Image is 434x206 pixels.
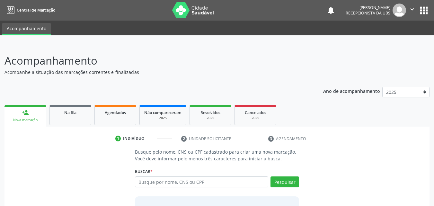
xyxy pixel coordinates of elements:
button: Pesquisar [270,176,299,187]
p: Ano de acompanhamento [323,87,380,95]
a: Central de Marcação [4,5,55,15]
p: Acompanhe a situação das marcações correntes e finalizadas [4,69,302,76]
span: Recepcionista da UBS [346,10,390,16]
p: Acompanhamento [4,53,302,69]
div: 2025 [144,116,182,121]
p: Busque pelo nome, CNS ou CPF cadastrado para criar uma nova marcação. Você deve informar pelo men... [135,148,299,162]
div: [PERSON_NAME] [346,5,390,10]
span: Resolvidos [200,110,220,115]
img: img [393,4,406,17]
div: person_add [22,109,29,116]
div: Indivíduo [123,136,145,141]
a: Acompanhamento [2,23,51,35]
button: notifications [326,6,335,15]
div: 2025 [194,116,226,121]
span: Agendados [105,110,126,115]
span: Na fila [64,110,76,115]
button: apps [418,5,430,16]
div: 1 [115,136,121,141]
div: 2025 [239,116,271,121]
input: Busque por nome, CNS ou CPF [135,176,269,187]
label: Buscar [135,166,153,176]
div: Nova marcação [9,118,42,122]
i:  [409,6,416,13]
button:  [406,4,418,17]
span: Cancelados [245,110,266,115]
span: Não compareceram [144,110,182,115]
span: Central de Marcação [17,7,55,13]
